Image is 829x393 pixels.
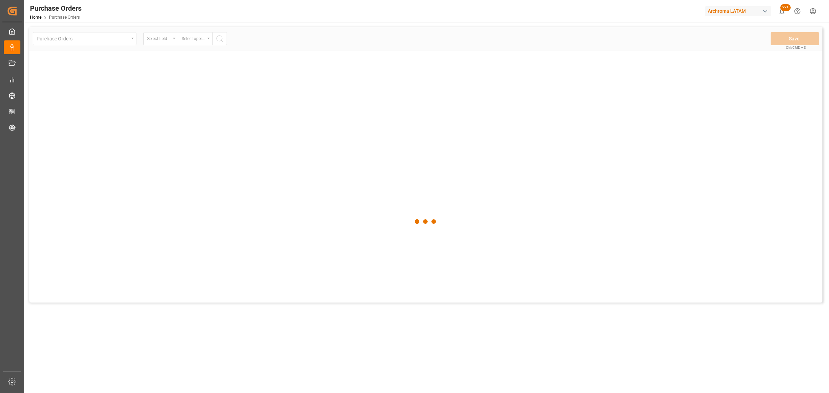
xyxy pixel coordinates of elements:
div: Archroma LATAM [705,6,771,16]
span: 99+ [780,4,791,11]
button: Help Center [790,3,805,19]
button: show 100 new notifications [774,3,790,19]
div: Purchase Orders [30,3,82,13]
a: Home [30,15,41,20]
button: Archroma LATAM [705,4,774,18]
